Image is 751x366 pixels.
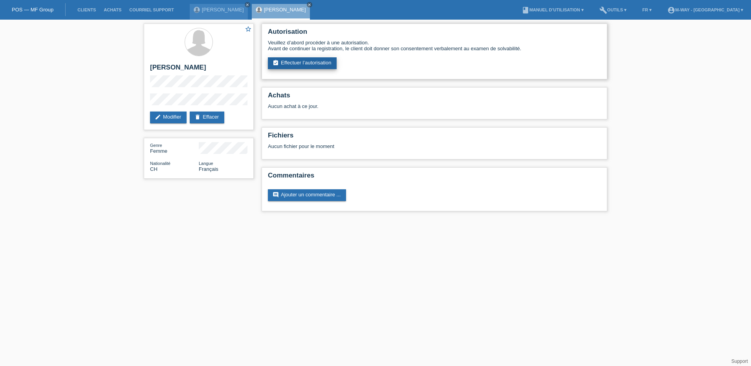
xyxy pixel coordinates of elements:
a: [PERSON_NAME] [202,7,244,13]
h2: Fichiers [268,132,601,143]
span: Langue [199,161,213,166]
span: Français [199,166,218,172]
h2: Commentaires [268,172,601,183]
i: account_circle [667,6,675,14]
a: assignment_turned_inEffectuer l’autorisation [268,57,337,69]
h2: [PERSON_NAME] [150,64,247,75]
a: buildOutils ▾ [595,7,630,12]
a: close [307,2,312,7]
a: Support [731,359,748,364]
div: Aucun fichier pour le moment [268,143,508,149]
a: commentAjouter un commentaire ... [268,189,346,201]
a: Courriel Support [125,7,178,12]
i: delete [194,114,201,120]
a: Achats [100,7,125,12]
a: close [245,2,250,7]
div: Aucun achat à ce jour. [268,103,601,115]
a: FR ▾ [638,7,656,12]
a: bookManuel d’utilisation ▾ [518,7,588,12]
a: POS — MF Group [12,7,53,13]
span: Genre [150,143,162,148]
i: close [308,3,311,7]
a: [PERSON_NAME] [264,7,306,13]
span: Nationalité [150,161,170,166]
div: Femme [150,142,199,154]
a: star_border [245,26,252,34]
h2: Autorisation [268,28,601,40]
div: Veuillez d’abord procéder à une autorisation. Avant de continuer la registration, le client doit ... [268,40,601,51]
a: editModifier [150,112,187,123]
i: build [599,6,607,14]
a: account_circlem-way - [GEOGRAPHIC_DATA] ▾ [663,7,747,12]
a: deleteEffacer [190,112,224,123]
i: book [522,6,529,14]
i: close [245,3,249,7]
span: Suisse [150,166,158,172]
i: star_border [245,26,252,33]
a: Clients [73,7,100,12]
h2: Achats [268,91,601,103]
i: assignment_turned_in [273,60,279,66]
i: edit [155,114,161,120]
i: comment [273,192,279,198]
